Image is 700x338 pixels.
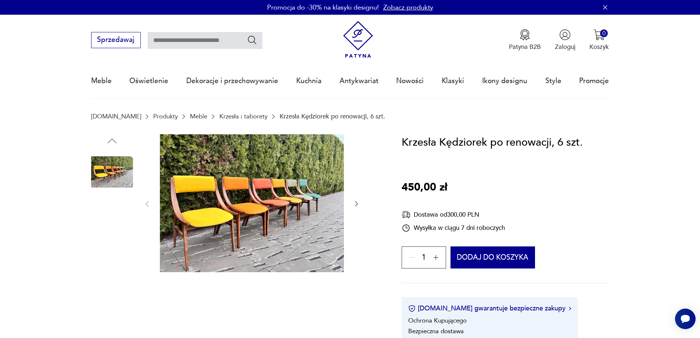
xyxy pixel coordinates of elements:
[219,113,268,120] a: Krzesła i taborety
[383,3,433,12] a: Zobacz produkty
[509,29,541,51] button: Patyna B2B
[91,292,133,334] img: Zdjęcie produktu Krzesła Kędziorek po renowacji, 6 szt.
[408,316,467,325] li: Ochrona Kupującego
[555,43,575,51] p: Zaloguj
[593,29,605,40] img: Ikona koszyka
[422,255,426,261] span: 1
[340,21,377,58] img: Patyna - sklep z meblami i dekoracjami vintage
[91,198,133,240] img: Zdjęcie produktu Krzesła Kędziorek po renowacji, 6 szt.
[600,29,608,37] div: 0
[589,43,609,51] p: Koszyk
[186,64,278,98] a: Dekoracje i przechowywanie
[509,43,541,51] p: Patyna B2B
[91,64,112,98] a: Meble
[579,64,609,98] a: Promocje
[91,245,133,287] img: Zdjęcie produktu Krzesła Kędziorek po renowacji, 6 szt.
[509,29,541,51] a: Ikona medaluPatyna B2B
[559,29,571,40] img: Ikonka użytkownika
[569,307,571,310] img: Ikona strzałki w prawo
[675,309,696,329] iframe: Smartsupp widget button
[402,134,583,151] h1: Krzesła Kędziorek po renowacji, 6 szt.
[153,113,178,120] a: Produkty
[402,210,505,219] div: Dostawa od 300,00 PLN
[545,64,561,98] a: Style
[589,29,609,51] button: 0Koszyk
[129,64,168,98] a: Oświetlenie
[247,35,258,45] button: Szukaj
[91,32,141,48] button: Sprzedawaj
[296,64,322,98] a: Kuchnia
[519,29,531,40] img: Ikona medalu
[408,305,416,312] img: Ikona certyfikatu
[396,64,424,98] a: Nowości
[408,327,464,335] li: Bezpieczna dostawa
[190,113,207,120] a: Meble
[442,64,464,98] a: Klasyki
[402,224,505,232] div: Wysyłka w ciągu 7 dni roboczych
[280,113,385,120] p: Krzesła Kędziorek po renowacji, 6 szt.
[402,179,447,196] p: 450,00 zł
[340,64,378,98] a: Antykwariat
[91,151,133,193] img: Zdjęcie produktu Krzesła Kędziorek po renowacji, 6 szt.
[267,3,379,12] p: Promocja do -30% na klasyki designu!
[450,246,535,268] button: Dodaj do koszyka
[408,304,571,313] button: [DOMAIN_NAME] gwarantuje bezpieczne zakupy
[555,29,575,51] button: Zaloguj
[91,113,141,120] a: [DOMAIN_NAME]
[160,134,344,273] img: Zdjęcie produktu Krzesła Kędziorek po renowacji, 6 szt.
[91,38,141,43] a: Sprzedawaj
[482,64,527,98] a: Ikony designu
[402,210,410,219] img: Ikona dostawy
